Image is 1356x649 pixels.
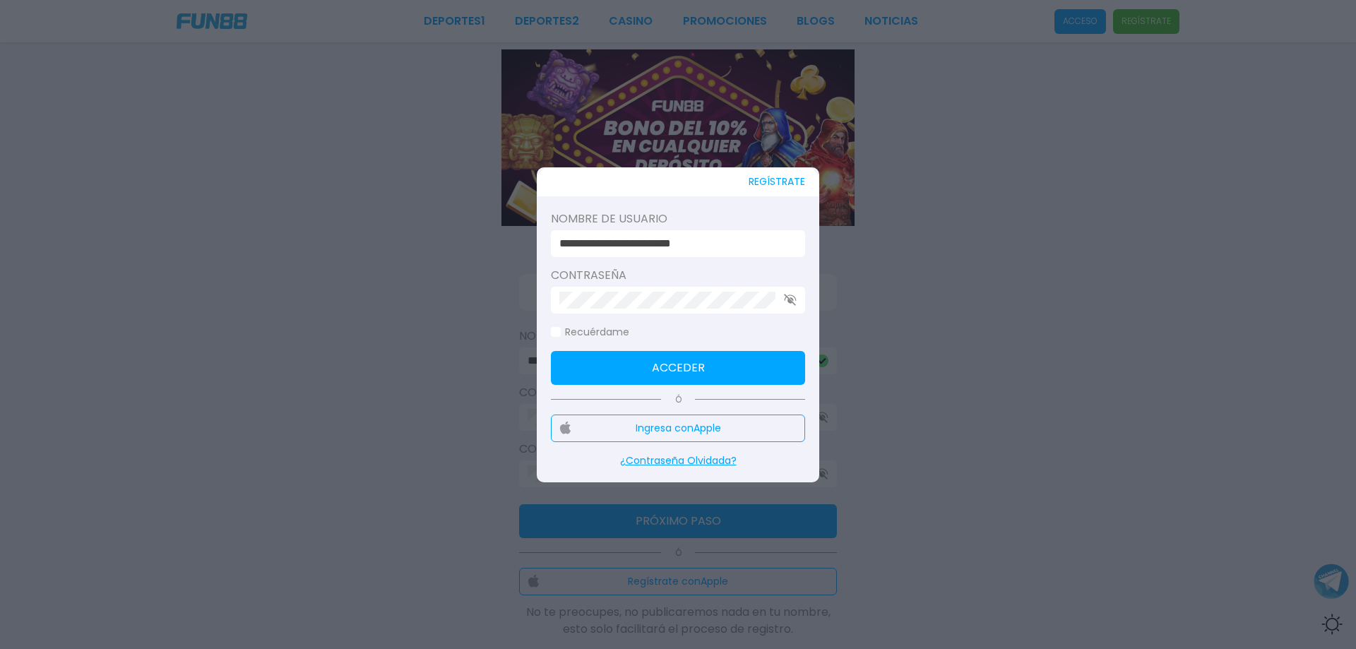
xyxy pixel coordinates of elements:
button: Acceder [551,351,805,385]
p: Ó [551,393,805,406]
button: Ingresa conApple [551,415,805,442]
label: Recuérdame [551,325,629,340]
label: Contraseña [551,267,805,284]
label: Nombre de usuario [551,210,805,227]
p: ¿Contraseña Olvidada? [551,453,805,468]
button: REGÍSTRATE [749,167,805,196]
